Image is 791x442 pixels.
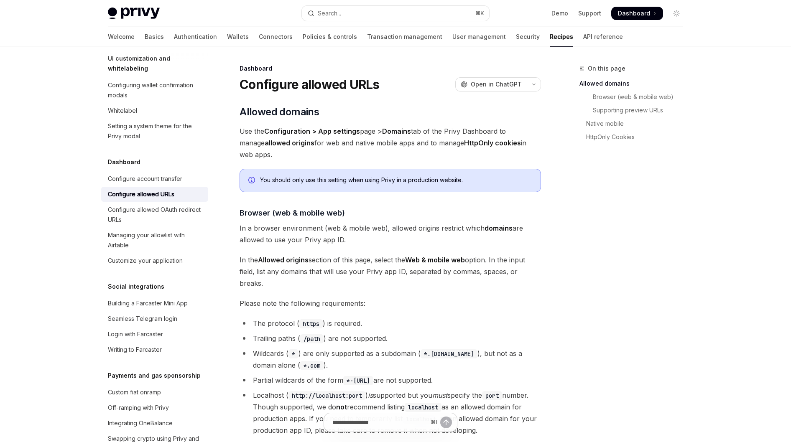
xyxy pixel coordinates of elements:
div: Off-ramping with Privy [108,403,169,413]
li: Trailing paths ( ) are not supported. [240,333,541,344]
div: Custom fiat onramp [108,387,161,397]
a: Login with Farcaster [101,327,208,342]
div: Configuring wallet confirmation modals [108,80,203,100]
a: Off-ramping with Privy [101,400,208,415]
span: ⌘ K [475,10,484,17]
strong: allowed origins [265,139,314,147]
button: Toggle dark mode [670,7,683,20]
div: Managing your allowlist with Airtable [108,230,203,250]
a: Policies & controls [303,27,357,47]
div: Configure account transfer [108,174,182,184]
div: Setting a system theme for the Privy modal [108,121,203,141]
a: Authentication [174,27,217,47]
button: Open search [302,6,489,21]
a: Configure account transfer [101,171,208,186]
span: On this page [588,64,625,74]
li: Wildcards ( ) are only supported as a subdomain ( ), but not as a domain alone ( ). [240,348,541,371]
a: Seamless Telegram login [101,311,208,326]
a: Demo [551,9,568,18]
span: In the section of this page, select the option. In the input field, list any domains that will us... [240,254,541,289]
code: *.[DOMAIN_NAME] [421,349,477,358]
a: Recipes [550,27,573,47]
button: Send message [440,417,452,428]
h5: UI customization and whitelabeling [108,53,208,74]
strong: not [336,403,347,411]
a: Welcome [108,27,135,47]
a: Configuring wallet confirmation modals [101,78,208,103]
div: Search... [318,8,341,18]
h1: Configure allowed URLs [240,77,380,92]
div: Customize your application [108,256,183,266]
span: In a browser environment (web & mobile web), allowed origins restrict which are allowed to use yo... [240,222,541,246]
div: You should only use this setting when using Privy in a production website. [260,176,532,185]
code: https [299,319,323,328]
a: Building a Farcaster Mini App [101,296,208,311]
div: Dashboard [240,64,541,73]
a: Configure allowed URLs [101,187,208,202]
a: Writing to Farcaster [101,342,208,357]
a: Allowed domains [579,77,690,90]
button: Open in ChatGPT [455,77,527,91]
a: Custom fiat onramp [101,385,208,400]
em: is [368,391,373,399]
a: Setting a system theme for the Privy modal [101,119,208,144]
img: light logo [108,8,160,19]
a: Browser (web & mobile web) [579,90,690,104]
div: Writing to Farcaster [108,345,162,355]
div: Configure allowed URLs [108,189,174,199]
input: Ask a question... [332,413,427,432]
div: Integrating OneBalance [108,418,173,428]
a: Integrating OneBalance [101,416,208,431]
a: Whitelabel [101,103,208,118]
strong: HttpOnly cookies [464,139,521,147]
li: Localhost ( ) supported but you specify the number. Though supported, we do recommend listing as ... [240,389,541,436]
strong: Domains [382,127,411,135]
a: Transaction management [367,27,442,47]
a: Native mobile [579,117,690,130]
div: Seamless Telegram login [108,314,177,324]
code: http://localhost:port [288,391,365,400]
span: Dashboard [618,9,650,18]
a: Basics [145,27,164,47]
div: Configure allowed OAuth redirect URLs [108,205,203,225]
a: API reference [583,27,623,47]
code: *.com [300,361,324,370]
div: Building a Farcaster Mini App [108,298,188,308]
code: port [482,391,502,400]
strong: domains [485,224,513,232]
a: Customize your application [101,253,208,268]
div: Login with Farcaster [108,329,163,339]
a: User management [452,27,506,47]
a: Connectors [259,27,293,47]
a: Supporting preview URLs [579,104,690,117]
li: Partial wildcards of the form are not supported. [240,374,541,386]
a: Dashboard [611,7,663,20]
code: localhost [405,403,441,412]
a: Managing your allowlist with Airtable [101,228,208,253]
h5: Social integrations [108,282,164,292]
span: Browser (web & mobile web) [240,207,345,218]
strong: Allowed origins [258,256,309,264]
span: Allowed domains [240,105,319,119]
code: *-[URL] [343,376,373,385]
a: HttpOnly Cookies [579,130,690,144]
a: Security [516,27,540,47]
code: /path [300,334,324,343]
span: Please note the following requirements: [240,297,541,309]
svg: Info [248,177,257,185]
strong: Configuration > App settings [264,127,360,135]
span: Use the page > tab of the Privy Dashboard to manage for web and native mobile apps and to manage ... [240,125,541,160]
a: Support [578,9,601,18]
li: The protocol ( ) is required. [240,318,541,329]
h5: Payments and gas sponsorship [108,371,201,381]
h5: Dashboard [108,157,140,167]
strong: Web & mobile web [405,256,465,264]
a: Wallets [227,27,249,47]
span: Open in ChatGPT [471,80,522,89]
div: Whitelabel [108,106,137,116]
em: must [432,391,447,399]
a: Configure allowed OAuth redirect URLs [101,202,208,227]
